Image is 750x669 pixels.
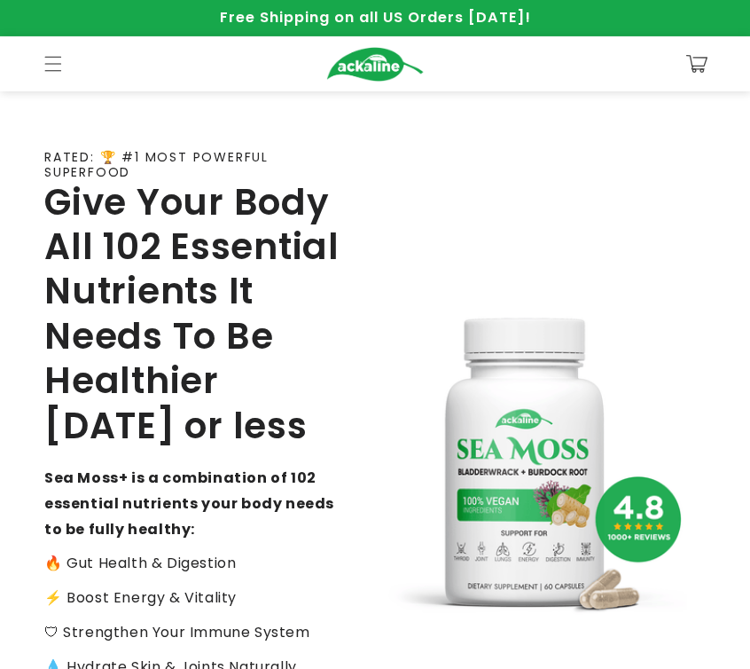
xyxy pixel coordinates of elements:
[34,44,73,83] summary: Menu
[44,150,348,180] p: RATED: 🏆 #1 MOST POWERFUL SUPERFOOD
[220,7,531,28] span: Free Shipping on all US Orders [DATE]!
[44,551,348,577] p: 🔥 Gut Health & Digestion
[44,620,348,646] p: 🛡 Strengthen Your Immune System
[326,47,424,82] img: Ackaline
[44,180,348,448] h2: Give Your Body All 102 Essential Nutrients It Needs To Be Healthier [DATE] or less
[44,468,334,539] strong: Sea Moss+ is a combination of 102 essential nutrients your body needs to be fully healthy:
[44,586,348,611] p: ⚡️ Boost Energy & Vitality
